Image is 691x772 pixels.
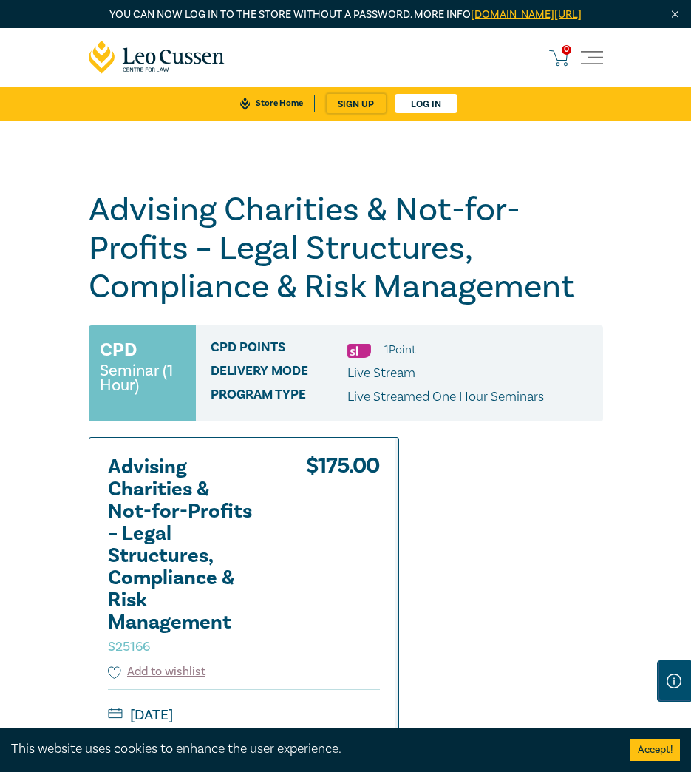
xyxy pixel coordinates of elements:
[108,703,380,727] small: [DATE]
[347,344,371,358] img: Substantive Law
[306,456,380,663] div: $ 175.00
[108,638,150,655] small: S25166
[395,94,457,113] a: Log in
[669,8,681,21] img: Close
[89,191,603,306] h1: Advising Charities & Not-for-Profits – Legal Structures, Compliance & Risk Management
[581,47,603,69] button: Toggle navigation
[89,7,603,23] p: You can now log in to the store without a password. More info
[229,95,314,112] a: Store Home
[211,364,347,383] span: Delivery Mode
[211,387,347,407] span: Program type
[667,674,681,688] img: Information Icon
[471,7,582,21] a: [DOMAIN_NAME][URL]
[108,663,206,680] button: Add to wishlist
[108,456,270,656] h2: Advising Charities & Not-for-Profits – Legal Structures, Compliance & Risk Management
[211,340,347,359] span: CPD Points
[562,45,571,55] span: 0
[108,727,380,751] small: 1:00 PM - 2:00 PM
[384,340,416,359] li: 1 Point
[100,336,137,363] h3: CPD
[327,94,386,113] a: sign up
[11,739,608,759] div: This website uses cookies to enhance the user experience.
[630,739,680,761] button: Accept cookies
[347,365,415,382] span: Live Stream
[347,387,544,407] p: Live Streamed One Hour Seminars
[100,363,185,393] small: Seminar (1 Hour)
